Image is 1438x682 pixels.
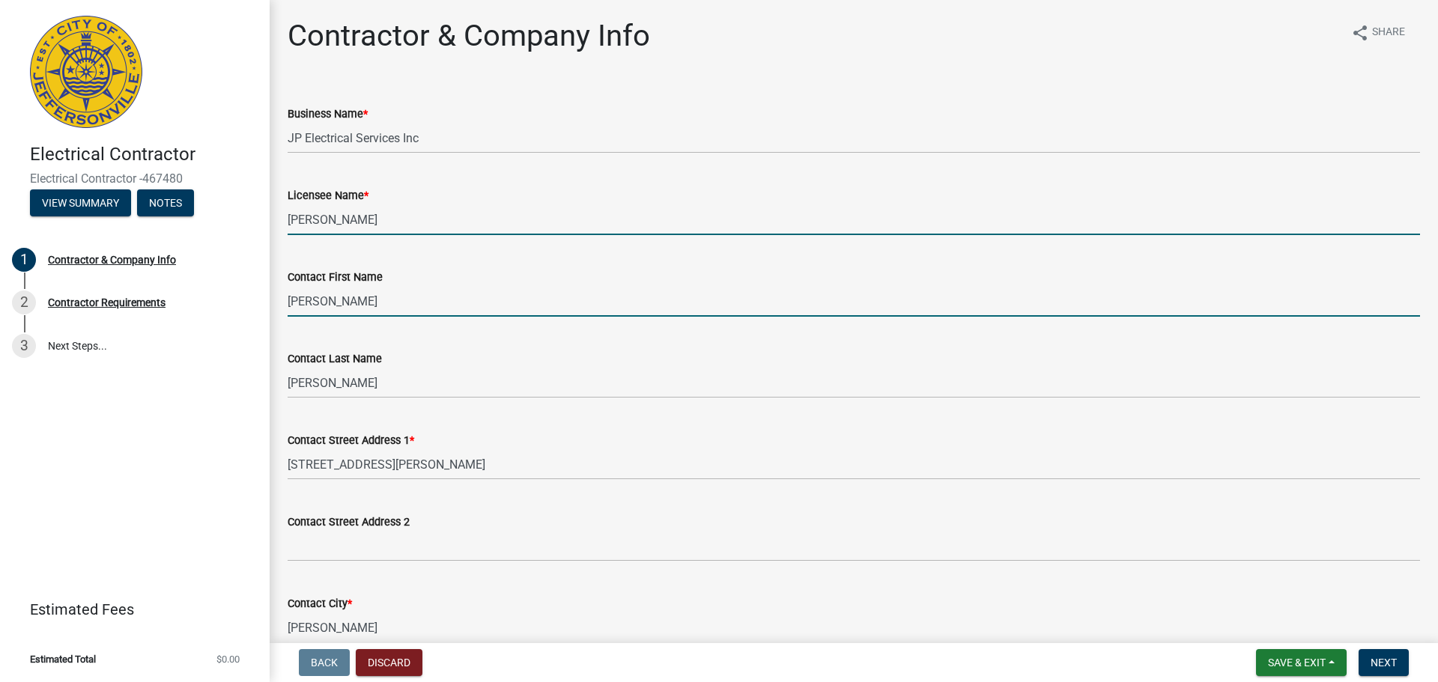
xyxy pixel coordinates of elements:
[48,297,166,308] div: Contractor Requirements
[288,191,368,201] label: Licensee Name
[288,599,352,609] label: Contact City
[288,273,383,283] label: Contact First Name
[137,198,194,210] wm-modal-confirm: Notes
[1371,657,1397,669] span: Next
[288,109,368,120] label: Business Name
[137,189,194,216] button: Notes
[12,248,36,272] div: 1
[1268,657,1326,669] span: Save & Exit
[1359,649,1409,676] button: Next
[311,657,338,669] span: Back
[288,436,414,446] label: Contact Street Address 1
[299,649,350,676] button: Back
[30,189,131,216] button: View Summary
[1256,649,1347,676] button: Save & Exit
[30,171,240,186] span: Electrical Contractor -467480
[216,654,240,664] span: $0.00
[12,334,36,358] div: 3
[12,594,246,624] a: Estimated Fees
[1372,24,1405,42] span: Share
[356,649,422,676] button: Discard
[288,517,410,528] label: Contact Street Address 2
[30,198,131,210] wm-modal-confirm: Summary
[30,16,142,128] img: City of Jeffersonville, Indiana
[1351,24,1369,42] i: share
[1339,18,1417,47] button: shareShare
[288,18,650,54] h1: Contractor & Company Info
[30,654,96,664] span: Estimated Total
[12,290,36,314] div: 2
[30,144,258,165] h4: Electrical Contractor
[288,354,382,365] label: Contact Last Name
[48,255,176,265] div: Contractor & Company Info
